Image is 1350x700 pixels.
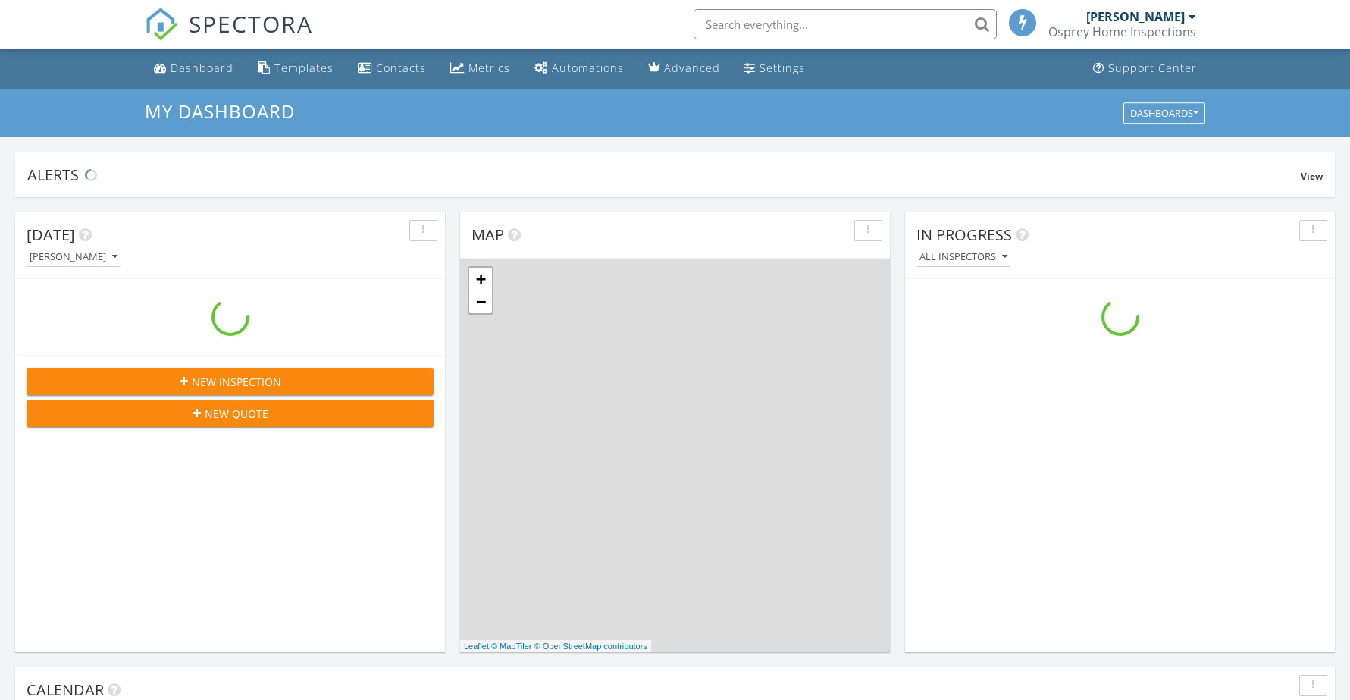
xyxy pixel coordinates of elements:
div: Settings [760,61,805,75]
button: New Inspection [27,368,434,395]
a: SPECTORA [145,20,313,52]
div: Dashboard [171,61,233,75]
div: Templates [274,61,334,75]
a: Metrics [444,55,516,83]
div: | [460,640,651,653]
a: Leaflet [464,642,489,651]
a: Contacts [352,55,432,83]
div: Contacts [376,61,426,75]
a: © MapTiler [491,642,532,651]
div: Dashboards [1130,108,1198,118]
img: The Best Home Inspection Software - Spectora [145,8,178,41]
span: Map [471,224,504,245]
div: [PERSON_NAME] [1086,9,1185,24]
span: Calendar [27,680,104,700]
a: Zoom out [469,290,492,313]
input: Search everything... [694,9,997,39]
a: Dashboard [148,55,240,83]
span: New Quote [205,406,268,422]
a: Templates [252,55,340,83]
div: Advanced [664,61,720,75]
button: New Quote [27,400,434,427]
a: Zoom in [469,268,492,290]
div: Automations [552,61,624,75]
span: In Progress [916,224,1012,245]
a: Settings [738,55,811,83]
span: [DATE] [27,224,75,245]
a: Advanced [642,55,726,83]
button: Dashboards [1123,102,1205,124]
span: My Dashboard [145,99,295,124]
a: Automations (Basic) [528,55,630,83]
div: Osprey Home Inspections [1048,24,1196,39]
div: Metrics [468,61,510,75]
div: [PERSON_NAME] [30,252,117,262]
div: Alerts [27,165,1301,185]
div: All Inspectors [919,252,1007,262]
a: © OpenStreetMap contributors [534,642,647,651]
a: Support Center [1087,55,1203,83]
div: Support Center [1108,61,1197,75]
button: All Inspectors [916,247,1010,268]
span: View [1301,170,1323,183]
span: New Inspection [192,374,281,390]
span: SPECTORA [189,8,313,39]
button: [PERSON_NAME] [27,247,121,268]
